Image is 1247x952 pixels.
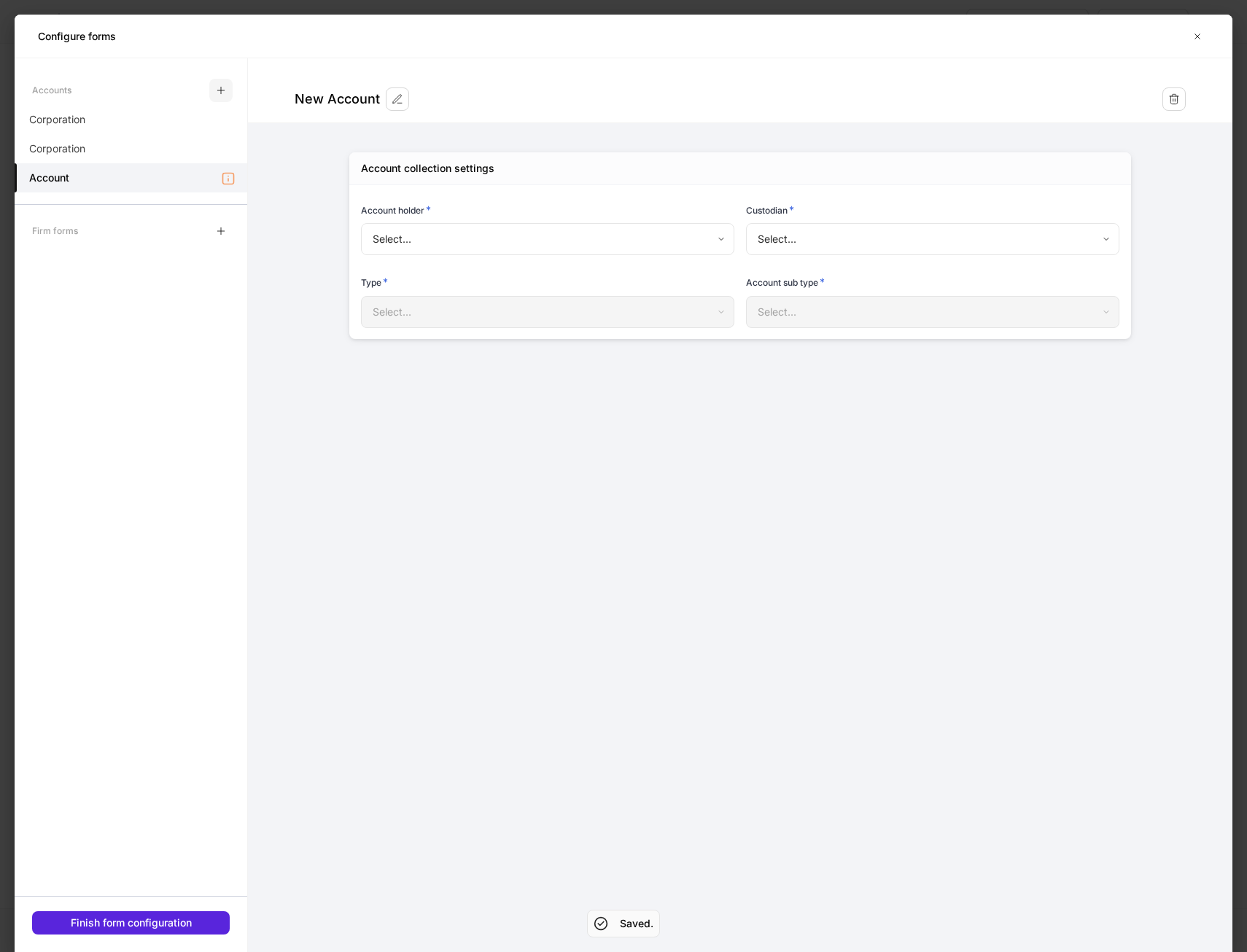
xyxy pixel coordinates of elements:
div: Firm forms [32,218,78,243]
div: Select... [746,223,1119,255]
div: Select... [361,296,734,328]
div: Accounts [32,77,71,103]
a: Corporation [15,134,247,163]
h6: Type [361,275,388,289]
h6: Account sub type [746,275,825,289]
div: Select... [361,223,734,255]
div: Account collection settings [361,161,494,176]
div: Finish form configuration [71,916,192,930]
a: Corporation [15,105,247,134]
p: Corporation [29,112,85,127]
div: Select... [746,296,1119,328]
h6: Account holder [361,203,431,217]
h5: Saved. [620,916,653,931]
a: Account [15,163,247,192]
div: New Account [295,90,380,108]
h5: Account [29,171,69,185]
p: Corporation [29,141,85,156]
h5: Configure forms [38,29,116,44]
h6: Custodian [746,203,794,217]
button: Finish form configuration [32,911,230,935]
